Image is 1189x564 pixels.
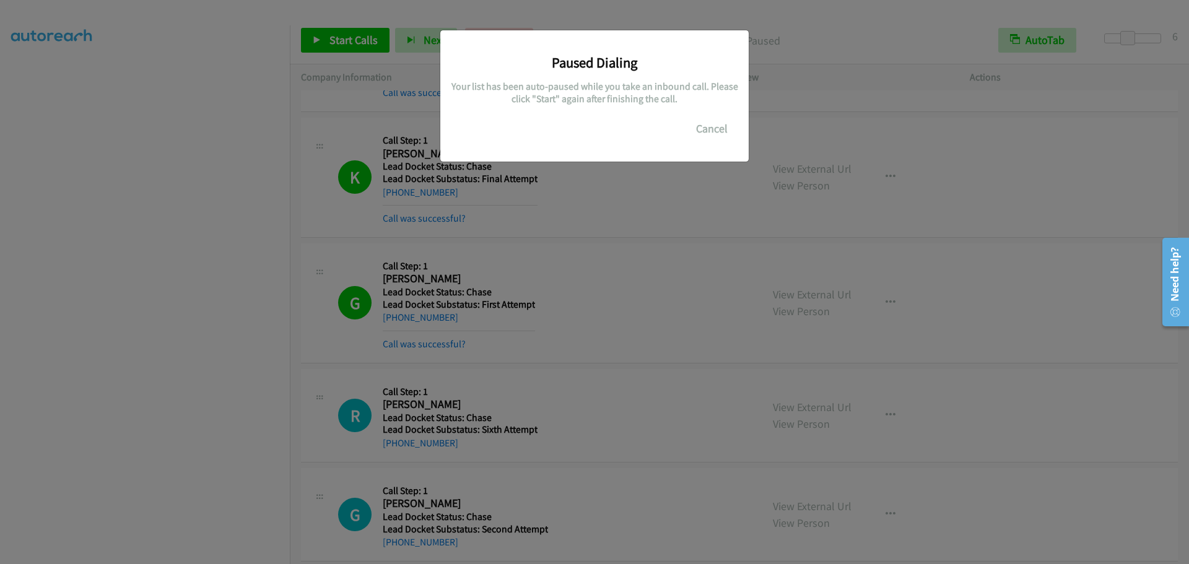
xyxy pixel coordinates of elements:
iframe: Resource Center [1153,233,1189,331]
h5: Your list has been auto-paused while you take an inbound call. Please click "Start" again after f... [450,80,739,105]
button: Cancel [684,116,739,141]
h3: Paused Dialing [450,54,739,71]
